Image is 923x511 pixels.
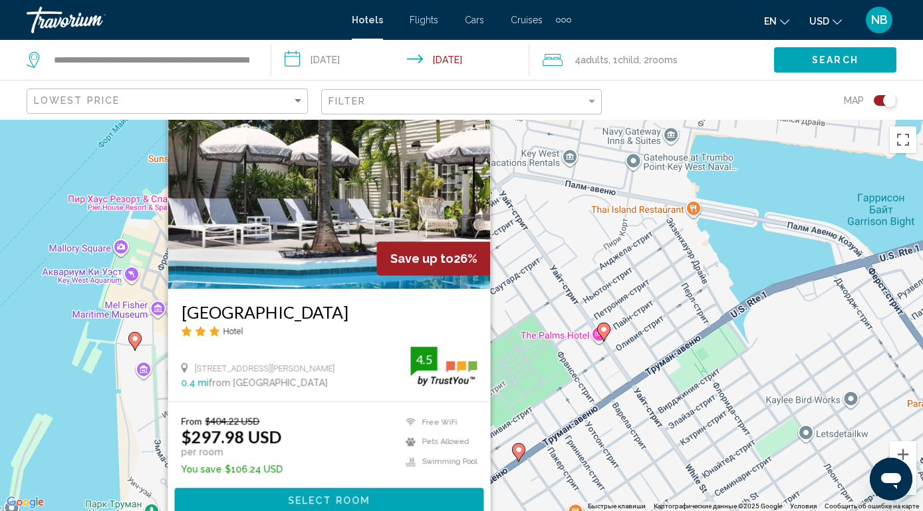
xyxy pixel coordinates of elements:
[329,96,366,106] span: Filter
[321,88,602,116] button: Filter
[352,15,383,25] a: Hotels
[864,94,896,106] button: Toggle map
[654,502,782,510] span: Картографические данные ©2025 Google
[400,455,477,468] li: Swimming Pool
[511,15,543,25] a: Cruises
[529,40,774,80] button: Travelers: 4 adults, 1 child
[809,11,842,31] button: Change currency
[890,441,916,468] button: Увеличить
[34,96,304,107] mat-select: Sort by
[168,76,491,289] img: Hotel image
[182,447,283,458] p: per room
[844,91,864,110] span: Map
[182,378,209,389] span: 0.4 mi
[34,95,120,106] span: Lowest Price
[400,416,477,429] li: Free WiFi
[890,126,916,153] button: Включить полноэкранный режим
[182,464,283,475] p: $106.24 USD
[608,51,639,69] span: , 1
[182,427,282,447] ins: $297.98 USD
[809,16,829,27] span: USD
[271,40,529,80] button: Check-in date: Aug 23, 2025 Check-out date: Aug 24, 2025
[400,435,477,448] li: Pets Allowed
[209,378,328,389] span: from [GEOGRAPHIC_DATA]
[581,55,608,65] span: Adults
[182,416,202,427] span: From
[556,9,571,31] button: Extra navigation items
[639,51,678,69] span: , 2
[862,6,896,34] button: User Menu
[182,325,477,337] div: 3 star Hotel
[870,458,912,500] iframe: Кнопка запуска окна обмена сообщениями
[411,347,477,386] img: trustyou-badge.svg
[410,15,438,25] a: Flights
[390,252,454,265] span: Save up to
[175,496,484,506] a: Select Room
[764,16,777,27] span: en
[790,502,817,510] a: Условия
[195,363,335,373] span: [STREET_ADDRESS][PERSON_NAME]
[575,51,608,69] span: 4
[3,494,47,511] img: Google
[182,302,477,322] a: [GEOGRAPHIC_DATA]
[223,326,243,336] span: Hotel
[288,496,370,506] span: Select Room
[411,351,438,367] div: 4.5
[825,502,919,510] a: Сообщить об ошибке на карте
[465,15,484,25] a: Cars
[871,13,888,27] span: NB
[774,47,896,72] button: Search
[205,416,260,427] del: $404.22 USD
[3,494,47,511] a: Открыть эту область в Google Картах (в новом окне)
[618,55,639,65] span: Child
[182,464,222,475] span: You save
[812,55,858,66] span: Search
[27,7,338,33] a: Travorium
[764,11,789,31] button: Change language
[377,242,491,275] div: 26%
[649,55,678,65] span: rooms
[588,502,646,511] button: Быстрые клавиши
